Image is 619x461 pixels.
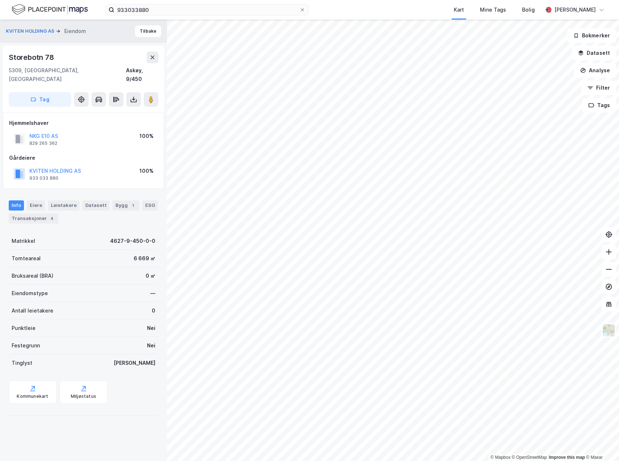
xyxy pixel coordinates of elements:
[583,426,619,461] iframe: Chat Widget
[29,175,58,181] div: 933 033 880
[126,66,158,83] div: Askøy, 9/450
[113,200,139,211] div: Bygg
[12,254,41,263] div: Tomteareal
[134,254,155,263] div: 6 669 ㎡
[64,27,86,36] div: Eiendom
[71,393,96,399] div: Miljøstatus
[554,5,596,14] div: [PERSON_NAME]
[480,5,506,14] div: Mine Tags
[9,66,126,83] div: 5309, [GEOGRAPHIC_DATA], [GEOGRAPHIC_DATA]
[602,323,616,337] img: Z
[9,200,24,211] div: Info
[48,200,80,211] div: Leietakere
[114,359,155,367] div: [PERSON_NAME]
[12,359,32,367] div: Tinglyst
[574,63,616,78] button: Analyse
[522,5,535,14] div: Bolig
[9,213,58,224] div: Transaksjoner
[114,4,300,15] input: Søk på adresse, matrikkel, gårdeiere, leietakere eller personer
[142,200,158,211] div: ESG
[48,215,56,222] div: 4
[9,52,56,63] div: Storebotn 78
[12,289,48,298] div: Eiendomstype
[512,455,547,460] a: OpenStreetMap
[9,154,158,162] div: Gårdeiere
[146,272,155,280] div: 0 ㎡
[572,46,616,60] button: Datasett
[147,324,155,333] div: Nei
[9,92,71,107] button: Tag
[139,132,154,140] div: 100%
[12,341,40,350] div: Festegrunn
[82,200,110,211] div: Datasett
[139,167,154,175] div: 100%
[110,237,155,245] div: 4627-9-450-0-0
[581,81,616,95] button: Filter
[17,393,48,399] div: Kommunekart
[567,28,616,43] button: Bokmerker
[150,289,155,298] div: —
[582,98,616,113] button: Tags
[12,306,53,315] div: Antall leietakere
[27,200,45,211] div: Eiere
[147,341,155,350] div: Nei
[6,28,56,35] button: KVITEN HOLDING AS
[490,455,510,460] a: Mapbox
[12,237,35,245] div: Matrikkel
[129,202,137,209] div: 1
[152,306,155,315] div: 0
[9,119,158,127] div: Hjemmelshaver
[135,25,161,37] button: Tilbake
[12,272,53,280] div: Bruksareal (BRA)
[583,426,619,461] div: Kontrollprogram for chat
[29,140,57,146] div: 829 265 362
[12,324,36,333] div: Punktleie
[12,3,88,16] img: logo.f888ab2527a4732fd821a326f86c7f29.svg
[549,455,585,460] a: Improve this map
[454,5,464,14] div: Kart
